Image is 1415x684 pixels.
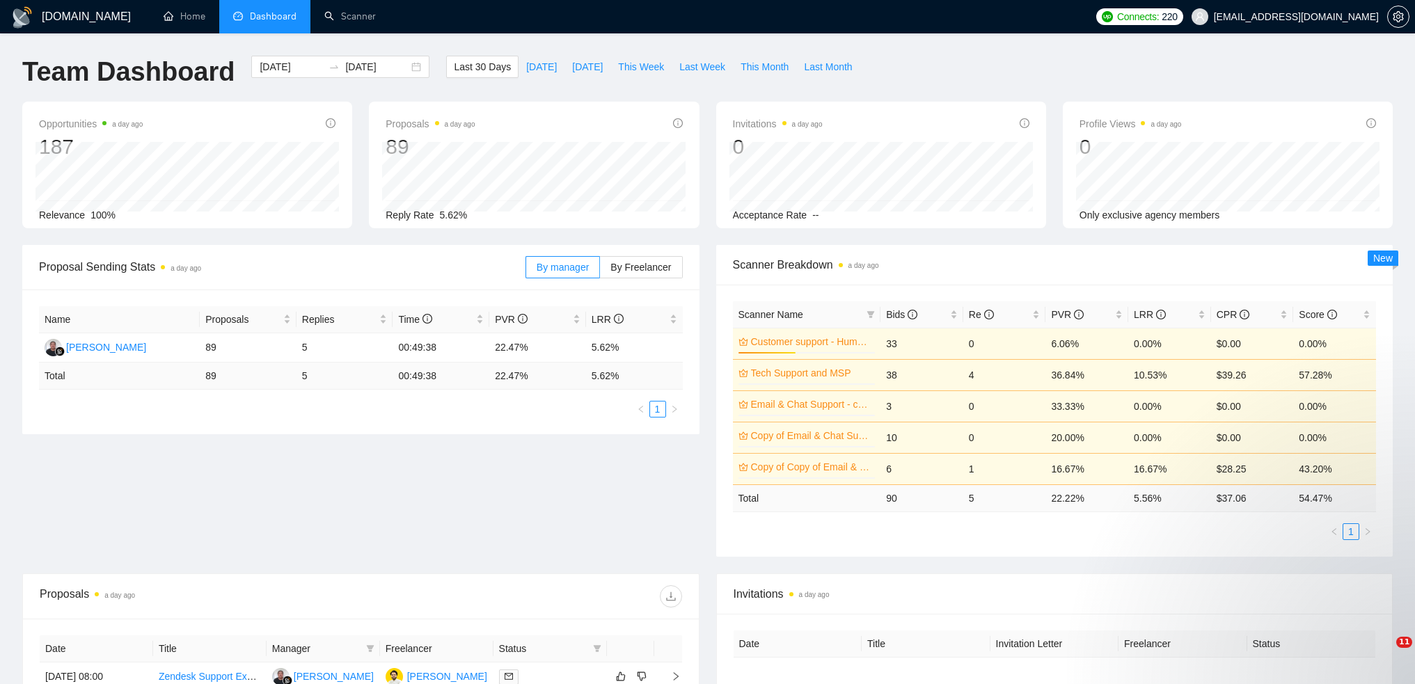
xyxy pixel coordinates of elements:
td: 38 [880,359,963,390]
td: 20.00% [1045,422,1128,453]
span: info-circle [1156,310,1166,319]
div: Proposals [40,585,361,607]
time: a day ago [1151,120,1181,128]
button: Last Month [796,56,860,78]
span: info-circle [984,310,994,319]
td: 5.56 % [1128,484,1211,511]
a: RS[PERSON_NAME] [272,670,374,681]
a: Zendesk Support Expert [159,671,264,682]
span: Connects: [1117,9,1159,24]
li: Next Page [1359,523,1376,540]
span: filter [867,310,875,319]
h1: Team Dashboard [22,56,235,88]
span: PVR [1051,309,1084,320]
span: info-circle [1074,310,1084,319]
iframe: Intercom live chat [1368,637,1401,670]
td: 22.47 % [489,363,586,390]
span: Dashboard [250,10,297,22]
span: 5.62% [440,209,468,221]
span: info-circle [518,314,528,324]
button: setting [1387,6,1409,28]
td: 5.62% [586,333,683,363]
td: 1 [963,453,1046,484]
td: 4 [963,359,1046,390]
td: 33 [880,328,963,359]
div: 89 [386,134,475,160]
span: download [661,591,681,602]
td: 33.33% [1045,390,1128,422]
span: Score [1299,309,1336,320]
span: swap-right [329,61,340,72]
span: 100% [90,209,116,221]
li: Previous Page [1326,523,1343,540]
td: 6.06% [1045,328,1128,359]
td: $ 37.06 [1211,484,1294,511]
li: Previous Page [633,401,649,417]
td: 16.67% [1128,453,1211,484]
span: Re [969,309,994,320]
span: Status [499,641,587,656]
th: Replies [297,306,393,333]
span: dislike [637,671,647,682]
td: $0.00 [1211,390,1294,422]
th: Manager [267,635,380,662]
span: info-circle [1327,310,1337,319]
button: left [1326,523,1343,540]
span: Last 30 Days [454,59,511,74]
span: Profile Views [1080,116,1182,132]
a: RS[PERSON_NAME] [45,341,146,352]
td: 54.47 % [1293,484,1376,511]
time: a day ago [848,262,879,269]
span: crown [738,368,748,378]
a: Copy of Email & Chat Support - customer support S-1 [751,428,873,443]
div: 0 [1080,134,1182,160]
time: a day ago [799,591,830,598]
span: right [660,671,681,681]
th: Date [734,630,862,658]
span: [DATE] [526,59,557,74]
li: Next Page [666,401,683,417]
span: left [637,405,645,413]
span: filter [864,304,878,325]
td: 0.00% [1293,328,1376,359]
span: crown [738,462,748,472]
td: 0.00% [1293,390,1376,422]
span: Replies [302,312,377,327]
td: 0.00% [1128,390,1211,422]
td: 89 [200,363,297,390]
span: LRR [592,314,624,325]
span: Reply Rate [386,209,434,221]
time: a day ago [104,591,135,599]
span: info-circle [1240,310,1249,319]
span: dashboard [233,11,243,21]
span: Only exclusive agency members [1080,209,1220,221]
input: Start date [260,59,323,74]
button: This Month [733,56,796,78]
span: Time [398,314,432,325]
td: 00:49:38 [393,333,489,363]
td: 0 [963,390,1046,422]
td: 00:49:38 [393,363,489,390]
span: right [1363,527,1372,536]
td: 89 [200,333,297,363]
button: [DATE] [519,56,564,78]
span: Scanner Name [738,309,803,320]
a: setting [1387,11,1409,22]
span: Proposals [205,312,280,327]
td: 57.28% [1293,359,1376,390]
th: Freelancer [380,635,493,662]
div: [PERSON_NAME] [407,669,487,684]
th: Name [39,306,200,333]
span: crown [738,431,748,440]
th: Date [40,635,153,662]
button: left [633,401,649,417]
td: Total [733,484,881,511]
td: Total [39,363,200,390]
td: 3 [880,390,963,422]
span: Proposals [386,116,475,132]
td: 22.22 % [1045,484,1128,511]
button: This Week [610,56,672,78]
span: setting [1388,11,1409,22]
span: Bids [886,309,917,320]
span: user [1195,12,1205,22]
